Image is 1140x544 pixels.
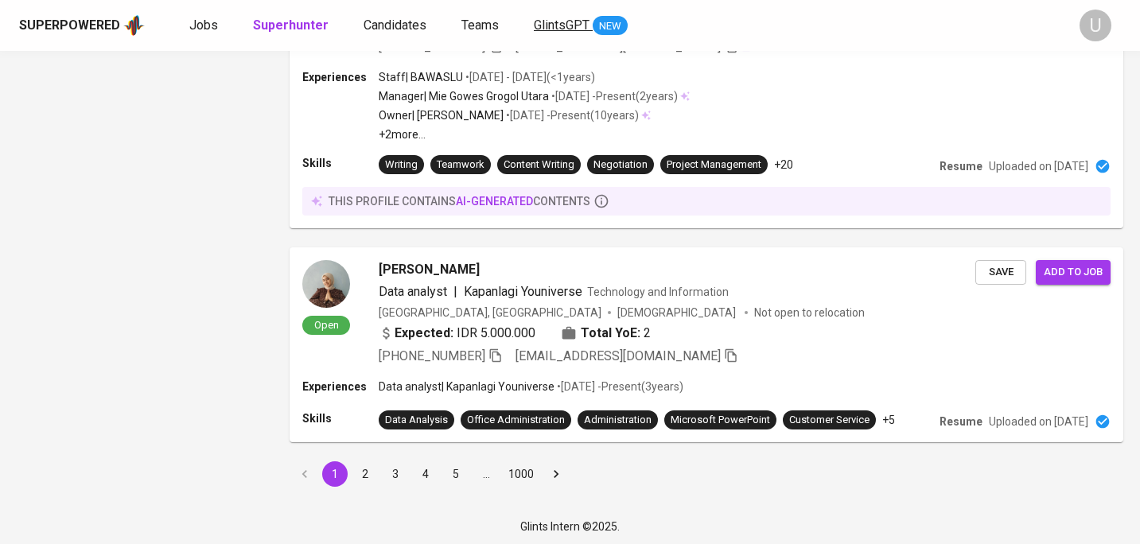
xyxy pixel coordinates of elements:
[534,17,589,33] span: GlintsGPT
[379,379,554,394] p: Data analyst | Kapanlagi Youniverse
[549,88,678,104] p: • [DATE] - Present ( 2 years )
[989,414,1088,429] p: Uploaded on [DATE]
[461,17,499,33] span: Teams
[19,17,120,35] div: Superpowered
[581,324,640,343] b: Total YoE:
[534,16,628,36] a: GlintsGPT NEW
[308,318,345,332] span: Open
[617,305,738,321] span: [DEMOGRAPHIC_DATA]
[504,107,639,123] p: • [DATE] - Present ( 10 years )
[385,157,418,173] div: Writing
[379,88,549,104] p: Manager | Mie Gowes Grogol Utara
[379,126,690,142] p: +2 more ...
[754,305,865,321] p: Not open to relocation
[413,461,438,487] button: Go to page 4
[467,413,565,428] div: Office Administration
[543,461,569,487] button: Go to next page
[379,348,485,363] span: [PHONE_NUMBER]
[940,414,982,429] p: Resume
[379,39,485,54] span: [PHONE_NUMBER]
[379,284,447,299] span: Data analyst
[395,324,453,343] b: Expected:
[456,195,533,208] span: AI-generated
[774,157,793,173] p: +20
[189,17,218,33] span: Jobs
[644,324,651,343] span: 2
[584,413,652,428] div: Administration
[364,17,426,33] span: Candidates
[516,39,721,54] span: [EMAIL_ADDRESS][DOMAIN_NAME]
[253,16,332,36] a: Superhunter
[290,461,571,487] nav: pagination navigation
[123,14,145,37] img: app logo
[453,282,457,301] span: |
[554,379,683,394] p: • [DATE] - Present ( 3 years )
[593,18,628,34] span: NEW
[1036,260,1111,285] button: Add to job
[882,412,895,428] p: +5
[19,14,145,37] a: Superpoweredapp logo
[385,413,448,428] div: Data Analysis
[379,69,463,85] p: Staff | BAWASLU
[302,379,379,394] p: Experiences
[516,348,721,363] span: [EMAIL_ADDRESS][DOMAIN_NAME]
[379,107,504,123] p: Owner | [PERSON_NAME]
[322,461,348,487] button: page 1
[443,461,469,487] button: Go to page 5
[302,260,350,308] img: 588062176d019e129773c297d45242c1.jpeg
[379,324,535,343] div: IDR 5.000.000
[593,157,648,173] div: Negotiation
[329,193,590,209] p: this profile contains contents
[352,461,378,487] button: Go to page 2
[789,413,870,428] div: Customer Service
[437,157,484,173] div: Teamwork
[504,157,574,173] div: Content Writing
[189,16,221,36] a: Jobs
[463,69,595,85] p: • [DATE] - [DATE] ( <1 years )
[302,69,379,85] p: Experiences
[473,466,499,482] div: …
[302,155,379,171] p: Skills
[989,158,1088,174] p: Uploaded on [DATE]
[383,461,408,487] button: Go to page 3
[940,158,982,174] p: Resume
[667,157,761,173] div: Project Management
[253,17,329,33] b: Superhunter
[379,260,480,279] span: [PERSON_NAME]
[587,286,729,298] span: Technology and Information
[364,16,430,36] a: Candidates
[464,284,582,299] span: Kapanlagi Youniverse
[290,247,1123,442] a: Open[PERSON_NAME]Data analyst|Kapanlagi YouniverseTechnology and Information[GEOGRAPHIC_DATA], [G...
[975,260,1026,285] button: Save
[302,410,379,426] p: Skills
[1080,10,1111,41] div: U
[461,16,502,36] a: Teams
[671,413,770,428] div: Microsoft PowerPoint
[983,263,1018,282] span: Save
[379,305,601,321] div: [GEOGRAPHIC_DATA], [GEOGRAPHIC_DATA]
[1044,263,1103,282] span: Add to job
[504,461,539,487] button: Go to page 1000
